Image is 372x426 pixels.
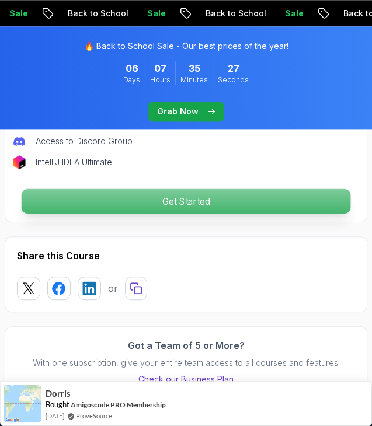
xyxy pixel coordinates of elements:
span: Hours [150,75,171,85]
span: Days [123,75,140,85]
p: Access to Discord Group [36,135,133,147]
p: Get Started [22,189,350,214]
p: IntelliJ IDEA Ultimate [36,156,112,168]
p: or [108,281,118,295]
span: 7 Hours [154,61,166,75]
h2: Share this Course [17,249,355,263]
img: provesource social proof notification image [4,385,41,422]
p: Back to School [195,8,274,19]
button: Get Started [21,188,351,214]
span: Seconds [218,75,249,85]
p: Sale [137,8,174,19]
p: Sale [274,8,312,19]
a: Amigoscode PRO Membership [71,400,166,409]
span: 6 Days [126,61,138,75]
p: Grab Now [157,106,199,117]
span: 35 Minutes [189,61,200,75]
span: Minutes [180,75,208,85]
span: [DATE] [46,411,64,421]
p: 🔥 Back to School Sale - Our best prices of the year! [84,40,288,52]
span: Dorris [46,389,71,399]
a: Check our Business Plan [17,373,355,385]
a: ProveSource [76,411,112,421]
span: Bought [46,400,69,409]
h3: Got a Team of 5 or More? [17,338,355,352]
p: Back to School [57,8,137,19]
span: 27 Seconds [228,61,239,75]
img: jetbrains logo [12,155,26,169]
p: With one subscription, give your entire team access to all courses and features. [17,357,355,369]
